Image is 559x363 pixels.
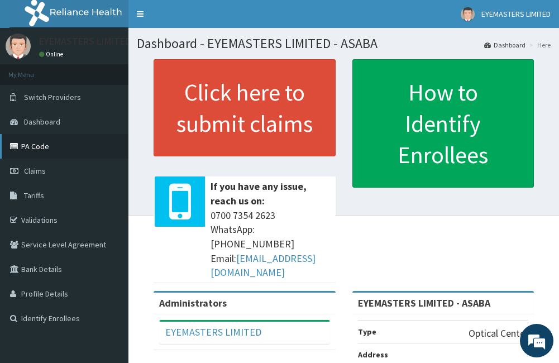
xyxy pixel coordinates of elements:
b: Type [358,327,376,337]
b: If you have any issue, reach us on: [211,180,307,207]
span: EYEMASTERS LIMITED [481,9,551,19]
li: Here [527,40,551,50]
p: EYEMASTERS LIMITED [39,36,131,46]
a: Dashboard [484,40,525,50]
a: [EMAIL_ADDRESS][DOMAIN_NAME] [211,252,316,279]
img: User Image [6,34,31,59]
a: Click here to submit claims [154,59,336,156]
a: Online [39,50,66,58]
strong: EYEMASTERS LIMITED - ASABA [358,297,490,309]
b: Administrators [159,297,227,309]
b: Address [358,350,388,360]
span: Dashboard [24,117,60,127]
p: Optical Center [469,326,528,341]
img: User Image [461,7,475,21]
span: Claims [24,166,46,176]
h1: Dashboard - EYEMASTERS LIMITED - ASABA [137,36,551,51]
span: Tariffs [24,190,44,200]
span: 0700 7354 2623 WhatsApp: [PHONE_NUMBER] Email: [211,208,330,280]
span: Switch Providers [24,92,81,102]
a: How to Identify Enrollees [352,59,534,188]
a: EYEMASTERS LIMITED [165,326,261,338]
